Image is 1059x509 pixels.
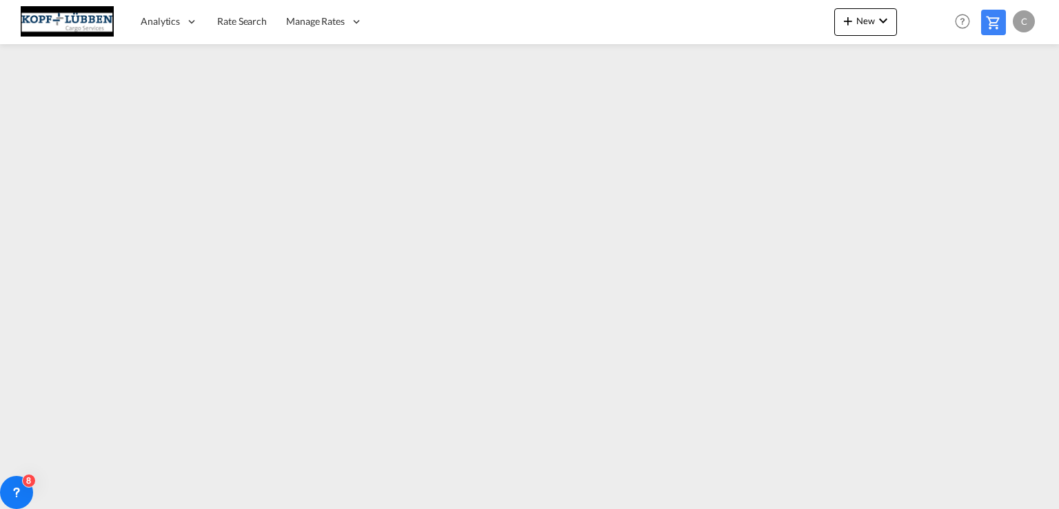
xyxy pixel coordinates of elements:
div: C [1013,10,1035,32]
img: 25cf3bb0aafc11ee9c4fdbd399af7748.JPG [21,6,114,37]
md-icon: icon-chevron-down [875,12,891,29]
span: Analytics [141,14,180,28]
md-icon: icon-plus 400-fg [840,12,856,29]
span: Rate Search [217,15,267,27]
button: icon-plus 400-fgNewicon-chevron-down [834,8,897,36]
span: Help [951,10,974,33]
div: Help [951,10,981,34]
span: Manage Rates [286,14,345,28]
span: New [840,15,891,26]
